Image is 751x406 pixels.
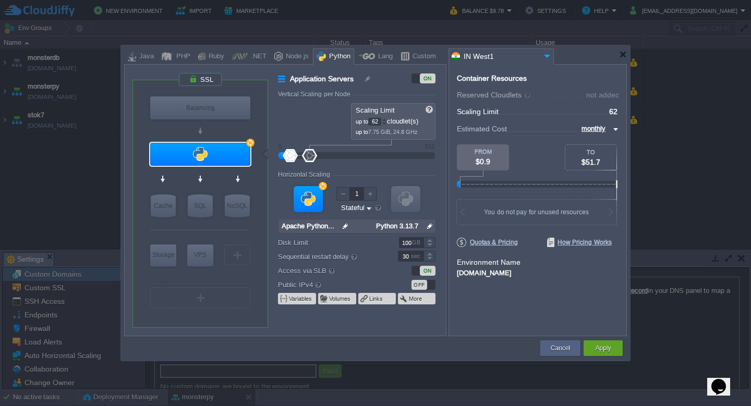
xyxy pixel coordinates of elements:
[278,251,384,262] label: Sequential restart delay
[248,49,267,65] div: .NET
[278,265,384,276] label: Access via SLB
[150,244,176,266] div: Storage Containers
[412,238,422,248] div: GB
[409,49,436,65] div: Custom
[551,343,570,353] button: Cancel
[289,294,313,303] button: Variables
[420,73,435,83] div: ON
[582,158,600,166] span: $51.7
[368,129,418,135] span: 7.75 GiB, 24.8 GHz
[356,115,432,126] p: cloudlet(s)
[151,194,176,217] div: Cache
[457,123,507,134] span: Estimated Cost
[224,244,250,265] div: Create New Layer
[150,287,250,308] div: Create New Layer
[356,106,395,114] span: Scaling Limit
[283,49,309,65] div: Node.js
[136,49,154,65] div: Java
[409,294,423,303] button: More
[150,96,250,119] div: Load Balancer
[411,251,422,261] div: sec
[278,171,333,178] div: Horizontal Scaling
[457,107,499,116] span: Scaling Limit
[225,194,250,217] div: NoSQL Databases
[278,237,384,248] label: Disk Limit
[225,194,250,217] div: NoSQL
[150,96,250,119] div: Balancing
[457,75,527,82] div: Container Resources
[205,49,224,65] div: Ruby
[326,49,350,65] div: Python
[586,91,620,99] div: not added
[609,107,617,116] span: 62
[150,244,176,265] div: Storage
[547,238,612,247] span: How Pricing Works
[457,258,520,266] label: Environment Name
[457,91,531,99] span: Reserved Cloudlets
[457,267,619,277] div: [DOMAIN_NAME]
[356,118,368,125] span: up to
[425,143,434,150] div: 512
[420,266,435,276] div: ON
[278,91,353,98] div: Vertical Scaling per Node
[375,49,393,65] div: Lang
[187,244,213,266] div: Elastic VPS
[707,364,741,396] iframe: chat widget
[278,143,282,150] div: 0
[329,294,352,303] button: Volumes
[476,157,490,166] span: $0.9
[565,149,616,155] div: TO
[595,343,611,353] button: Apply
[150,143,250,166] div: Application Servers
[356,129,368,135] span: up to
[173,49,190,65] div: PHP
[369,294,384,303] button: Links
[187,244,213,265] div: VPS
[188,194,213,217] div: SQL
[457,238,518,247] span: Quotas & Pricing
[188,194,213,217] div: SQL Databases
[278,279,384,290] label: Public IPv4
[457,149,509,155] div: FROM
[411,280,427,290] div: OFF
